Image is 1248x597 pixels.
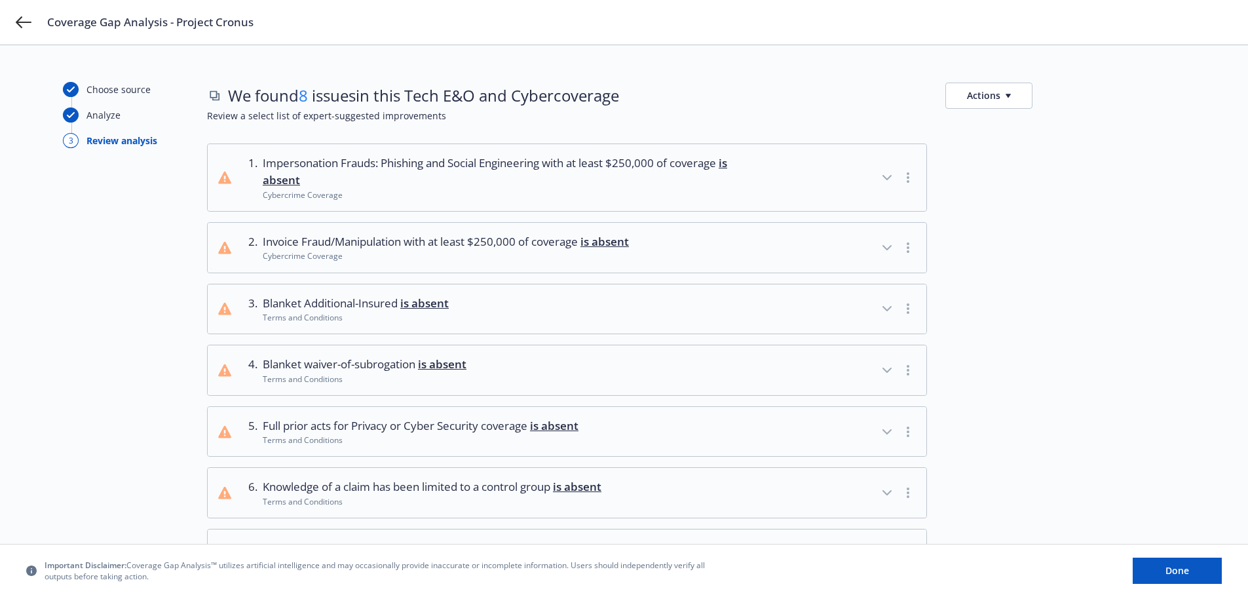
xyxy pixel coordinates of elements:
span: Invoice Fraud/Manipulation with at least $250,000 of coverage [263,233,629,250]
span: Done [1165,564,1189,577]
span: Blanket Additional-Insured [263,295,449,312]
button: 6.Knowledge of a claim has been limited to a control group is absentTerms and Conditions [208,468,926,518]
div: Terms and Conditions [263,434,578,446]
span: Knowledge on the app has been limited to a control group and has severability [263,540,710,557]
span: Important Disclaimer: [45,560,126,571]
span: is absent [400,296,449,311]
div: Review analysis [86,134,157,147]
div: 1 . [242,155,257,201]
div: 7 . [242,540,257,569]
span: is absent [418,356,466,372]
span: Knowledge of a claim has been limited to a control group [263,478,601,495]
div: Analyze [86,108,121,122]
button: 2.Invoice Fraud/Manipulation with at least $250,000 of coverage is absentCybercrime Coverage [208,223,926,273]
span: We found issues in this Tech E&O and Cyber coverage [228,85,619,107]
button: Actions [945,82,1032,109]
span: Coverage Gap Analysis™ utilizes artificial intelligence and may occasionally provide inaccurate o... [45,560,713,582]
div: 4 . [242,356,257,385]
span: is absent [662,541,710,556]
button: 5.Full prior acts for Privacy or Cyber Security coverage is absentTerms and Conditions [208,407,926,457]
div: Terms and Conditions [263,312,449,323]
div: 2 . [242,233,257,262]
span: Full prior acts for Privacy or Cyber Security coverage [263,417,578,434]
div: Cybercrime Coverage [263,250,629,261]
span: is absent [580,234,629,249]
span: Blanket waiver-of-subrogation [263,356,466,373]
span: is absent [530,418,578,433]
div: 6 . [242,478,257,507]
button: 4.Blanket waiver-of-subrogation is absentTerms and Conditions [208,345,926,395]
div: 3 [63,133,79,148]
div: Choose source [86,83,151,96]
button: Done [1133,558,1222,584]
span: Review a select list of expert-suggested improvements [207,109,1185,123]
span: Coverage Gap Analysis - Project Cronus [47,14,254,30]
div: 3 . [242,295,257,324]
button: Actions [945,83,1032,109]
button: 1.Impersonation Frauds: Phishing and Social Engineering with at least $250,000 of coverage is abs... [208,144,926,211]
div: Terms and Conditions [263,496,601,507]
button: 7.Knowledge on the app has been limited to a control group and has severability is absentTerms an... [208,530,926,579]
button: 3.Blanket Additional-Insured is absentTerms and Conditions [208,284,926,334]
div: 5 . [242,417,257,446]
span: 8 [299,85,308,106]
span: is absent [553,479,601,494]
div: Terms and Conditions [263,374,466,385]
span: Impersonation Frauds: Phishing and Social Engineering with at least $250,000 of coverage [263,155,742,189]
div: Cybercrime Coverage [263,189,742,201]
